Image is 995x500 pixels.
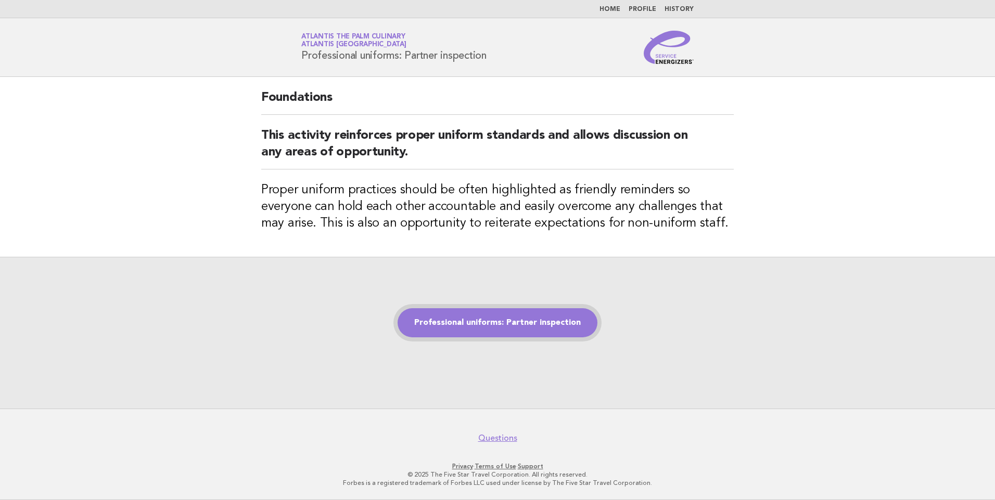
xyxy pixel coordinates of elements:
[301,33,406,48] a: Atlantis The Palm CulinaryAtlantis [GEOGRAPHIC_DATA]
[644,31,694,64] img: Service Energizers
[599,6,620,12] a: Home
[301,34,487,61] h1: Professional uniforms: Partner inspection
[629,6,656,12] a: Profile
[261,89,734,115] h2: Foundations
[665,6,694,12] a: History
[179,470,816,479] p: © 2025 The Five Star Travel Corporation. All rights reserved.
[452,463,473,470] a: Privacy
[475,463,516,470] a: Terms of Use
[398,308,597,337] a: Professional uniforms: Partner inspection
[301,42,406,48] span: Atlantis [GEOGRAPHIC_DATA]
[179,462,816,470] p: · ·
[179,479,816,487] p: Forbes is a registered trademark of Forbes LLC used under license by The Five Star Travel Corpora...
[261,127,734,169] h2: This activity reinforces proper uniform standards and allows discussion on any areas of opportunity.
[518,463,543,470] a: Support
[261,182,734,232] h3: Proper uniform practices should be often highlighted as friendly reminders so everyone can hold e...
[478,433,517,443] a: Questions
